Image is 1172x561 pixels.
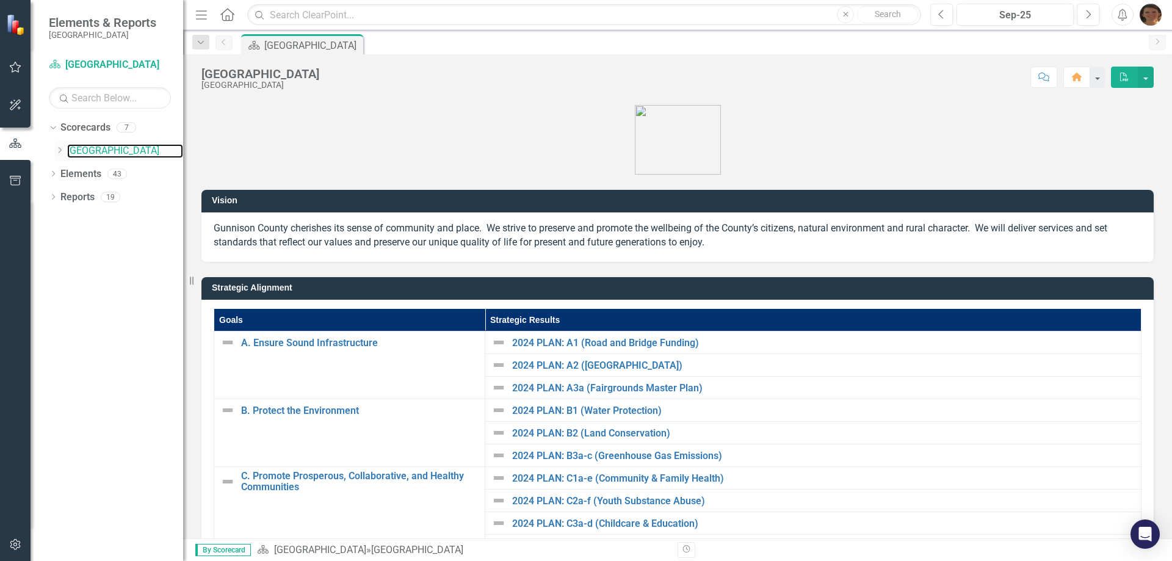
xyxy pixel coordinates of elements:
[247,4,921,26] input: Search ClearPoint...
[201,81,319,90] div: [GEOGRAPHIC_DATA]
[60,167,101,181] a: Elements
[957,4,1074,26] button: Sep-25
[491,358,506,372] img: Not Defined
[49,58,171,72] a: [GEOGRAPHIC_DATA]
[1130,519,1160,549] div: Open Intercom Messenger
[241,405,479,416] a: B. Protect the Environment
[212,196,1148,205] h3: Vision
[67,144,183,158] a: [GEOGRAPHIC_DATA]
[485,354,1141,377] td: Double-Click to Edit Right Click for Context Menu
[875,9,901,19] span: Search
[60,190,95,204] a: Reports
[491,380,506,395] img: Not Defined
[485,535,1141,557] td: Double-Click to Edit Right Click for Context Menu
[264,38,360,53] div: [GEOGRAPHIC_DATA]
[60,121,110,135] a: Scorecards
[214,222,1141,250] p: Gunnison County cherishes its sense of community and place. We strive to preserve and promote the...
[214,467,485,557] td: Double-Click to Edit Right Click for Context Menu
[491,493,506,508] img: Not Defined
[371,544,463,556] div: [GEOGRAPHIC_DATA]
[491,448,506,463] img: Not Defined
[961,8,1069,23] div: Sep-25
[220,335,235,350] img: Not Defined
[512,496,1135,507] a: 2024 PLAN: C2a-f (Youth Substance Abuse)
[512,451,1135,461] a: 2024 PLAN: B3a-c (Greenhouse Gas Emissions)
[485,399,1141,422] td: Double-Click to Edit Right Click for Context Menu
[512,473,1135,484] a: 2024 PLAN: C1a-e (Community & Family Health)
[485,331,1141,354] td: Double-Click to Edit Right Click for Context Menu
[241,471,479,492] a: C. Promote Prosperous, Collaborative, and Healthy Communities
[512,518,1135,529] a: 2024 PLAN: C3a-d (Childcare & Education)
[491,335,506,350] img: Not Defined
[241,338,479,349] a: A. Ensure Sound Infrastructure
[214,399,485,467] td: Double-Click to Edit Right Click for Context Menu
[201,67,319,81] div: [GEOGRAPHIC_DATA]
[485,490,1141,512] td: Double-Click to Edit Right Click for Context Menu
[512,360,1135,371] a: 2024 PLAN: A2 ([GEOGRAPHIC_DATA])
[49,87,171,109] input: Search Below...
[195,544,251,556] span: By Scorecard
[101,192,120,202] div: 19
[220,474,235,489] img: Not Defined
[485,422,1141,444] td: Double-Click to Edit Right Click for Context Menu
[220,403,235,418] img: Not Defined
[512,338,1135,349] a: 2024 PLAN: A1 (Road and Bridge Funding)
[485,444,1141,467] td: Double-Click to Edit Right Click for Context Menu
[212,283,1148,292] h3: Strategic Alignment
[491,403,506,418] img: Not Defined
[512,383,1135,394] a: 2024 PLAN: A3a (Fairgrounds Master Plan)
[635,105,721,175] img: Gunnison%20Co%20Logo%20E-small.png
[274,544,366,556] a: [GEOGRAPHIC_DATA]
[1140,4,1162,26] img: Cathie Pagano
[512,405,1135,416] a: 2024 PLAN: B1 (Water Protection)
[857,6,918,23] button: Search
[214,331,485,399] td: Double-Click to Edit Right Click for Context Menu
[485,467,1141,490] td: Double-Click to Edit Right Click for Context Menu
[49,30,156,40] small: [GEOGRAPHIC_DATA]
[117,123,136,133] div: 7
[485,512,1141,535] td: Double-Click to Edit Right Click for Context Menu
[6,14,27,35] img: ClearPoint Strategy
[257,543,668,557] div: »
[49,15,156,30] span: Elements & Reports
[491,516,506,530] img: Not Defined
[491,425,506,440] img: Not Defined
[485,377,1141,399] td: Double-Click to Edit Right Click for Context Menu
[512,428,1135,439] a: 2024 PLAN: B2 (Land Conservation)
[491,471,506,485] img: Not Defined
[107,168,127,179] div: 43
